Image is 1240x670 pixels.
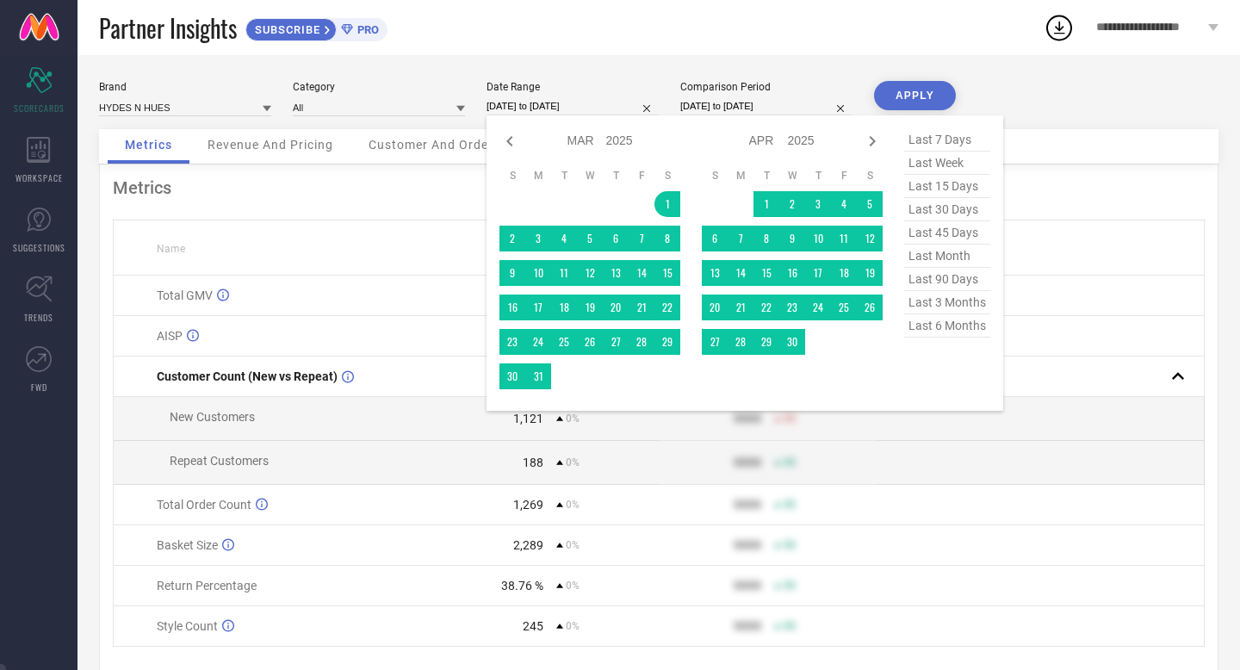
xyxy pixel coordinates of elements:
td: Wed Mar 26 2025 [577,329,603,355]
td: Tue Mar 25 2025 [551,329,577,355]
span: last 90 days [904,268,990,291]
span: 50 [784,539,796,551]
td: Thu Apr 03 2025 [805,191,831,217]
span: Return Percentage [157,579,257,592]
a: SUBSCRIBEPRO [245,14,387,41]
div: Next month [862,131,883,152]
div: 9999 [734,498,761,512]
div: 245 [523,619,543,633]
td: Thu Apr 17 2025 [805,260,831,286]
td: Sat Mar 15 2025 [654,260,680,286]
span: 0% [566,499,580,511]
th: Monday [728,169,753,183]
td: Tue Apr 01 2025 [753,191,779,217]
td: Fri Mar 14 2025 [629,260,654,286]
td: Fri Apr 04 2025 [831,191,857,217]
td: Fri Apr 18 2025 [831,260,857,286]
div: Previous month [499,131,520,152]
td: Wed Apr 30 2025 [779,329,805,355]
th: Thursday [603,169,629,183]
span: last 7 days [904,128,990,152]
span: Partner Insights [99,10,237,46]
div: 188 [523,456,543,469]
td: Wed Apr 09 2025 [779,226,805,251]
td: Sat Apr 12 2025 [857,226,883,251]
td: Sun Apr 13 2025 [702,260,728,286]
span: 50 [784,580,796,592]
span: 0% [566,580,580,592]
div: Date Range [487,81,659,93]
th: Wednesday [577,169,603,183]
span: WORKSPACE [15,171,63,184]
div: 38.76 % [501,579,543,592]
span: New Customers [170,410,255,424]
span: last 45 days [904,221,990,245]
td: Mon Mar 10 2025 [525,260,551,286]
div: 2,289 [513,538,543,552]
td: Tue Mar 04 2025 [551,226,577,251]
div: Metrics [113,177,1205,198]
td: Sun Apr 27 2025 [702,329,728,355]
td: Sun Mar 02 2025 [499,226,525,251]
td: Wed Apr 02 2025 [779,191,805,217]
span: last 3 months [904,291,990,314]
span: 50 [784,413,796,425]
td: Mon Apr 21 2025 [728,295,753,320]
span: last 30 days [904,198,990,221]
div: 9999 [734,412,761,425]
span: AISP [157,329,183,343]
td: Fri Mar 21 2025 [629,295,654,320]
span: FWD [31,381,47,394]
td: Wed Mar 05 2025 [577,226,603,251]
td: Mon Mar 17 2025 [525,295,551,320]
td: Tue Apr 15 2025 [753,260,779,286]
td: Thu Apr 24 2025 [805,295,831,320]
div: Category [293,81,465,93]
td: Wed Mar 19 2025 [577,295,603,320]
td: Tue Mar 18 2025 [551,295,577,320]
span: last month [904,245,990,268]
td: Fri Mar 28 2025 [629,329,654,355]
td: Tue Mar 11 2025 [551,260,577,286]
span: 50 [784,620,796,632]
input: Select comparison period [680,97,852,115]
span: 50 [784,456,796,468]
span: PRO [353,23,379,36]
th: Wednesday [779,169,805,183]
td: Sat Apr 26 2025 [857,295,883,320]
div: 9999 [734,579,761,592]
th: Friday [831,169,857,183]
td: Sun Mar 09 2025 [499,260,525,286]
td: Thu Mar 13 2025 [603,260,629,286]
td: Sat Mar 08 2025 [654,226,680,251]
span: Customer Count (New vs Repeat) [157,369,338,383]
td: Wed Apr 23 2025 [779,295,805,320]
td: Mon Apr 28 2025 [728,329,753,355]
td: Fri Apr 25 2025 [831,295,857,320]
td: Tue Apr 29 2025 [753,329,779,355]
td: Fri Apr 11 2025 [831,226,857,251]
div: 1,121 [513,412,543,425]
div: 9999 [734,456,761,469]
td: Mon Apr 14 2025 [728,260,753,286]
td: Mon Mar 03 2025 [525,226,551,251]
td: Mon Apr 07 2025 [728,226,753,251]
th: Sunday [702,169,728,183]
span: Metrics [125,138,172,152]
span: 0% [566,413,580,425]
td: Thu Mar 27 2025 [603,329,629,355]
td: Thu Apr 10 2025 [805,226,831,251]
th: Monday [525,169,551,183]
th: Thursday [805,169,831,183]
span: last 6 months [904,314,990,338]
td: Tue Apr 08 2025 [753,226,779,251]
td: Wed Mar 12 2025 [577,260,603,286]
span: Repeat Customers [170,454,269,468]
span: SCORECARDS [14,102,65,115]
span: TRENDS [24,311,53,324]
span: last week [904,152,990,175]
td: Sun Mar 16 2025 [499,295,525,320]
span: Customer And Orders [369,138,500,152]
th: Saturday [654,169,680,183]
span: Basket Size [157,538,218,552]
